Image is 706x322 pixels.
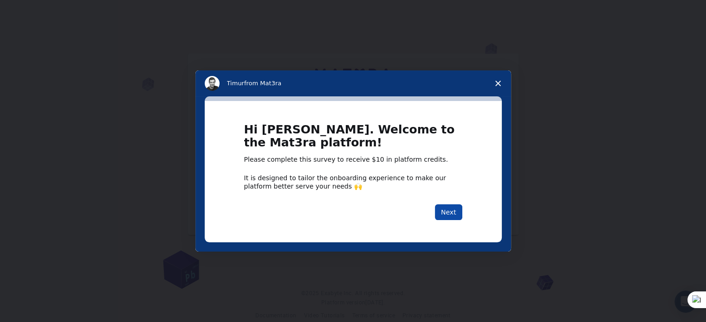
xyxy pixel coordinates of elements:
div: It is designed to tailor the onboarding experience to make our platform better serve your needs 🙌 [244,174,462,190]
div: Please complete this survey to receive $10 in platform credits. [244,155,462,164]
span: from Mat3ra [244,80,281,87]
button: Next [435,204,462,220]
span: Close survey [485,70,511,96]
img: Profile image for Timur [205,76,220,91]
span: Timur [227,80,244,87]
span: Support [19,6,52,15]
h1: Hi [PERSON_NAME]. Welcome to the Mat3ra platform! [244,123,462,155]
